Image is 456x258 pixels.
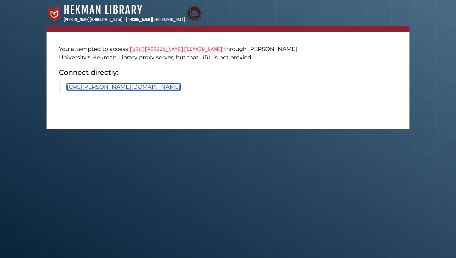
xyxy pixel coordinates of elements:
[64,3,143,17] a: Hekman Library
[59,68,309,77] h2: Connect directly:
[47,26,409,32] nav: breadcrumb
[47,6,62,21] img: Calvin University
[67,84,181,90] a: [URL][PERSON_NAME][DOMAIN_NAME]
[186,6,202,21] img: Calvin Theological Seminary
[64,17,185,23] p: [PERSON_NAME][GEOGRAPHIC_DATA] | [PERSON_NAME][GEOGRAPHIC_DATA]
[59,45,309,62] p: You attempted to access through [PERSON_NAME] University's Hekman Library proxy server, but that ...
[128,46,224,53] code: [URL][PERSON_NAME][DOMAIN_NAME]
